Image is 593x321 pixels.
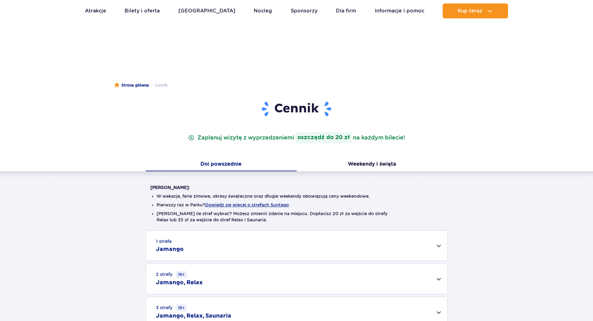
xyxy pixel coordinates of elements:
small: 2 strefy [156,271,186,278]
span: Kup teraz [458,8,482,14]
li: Cennik [149,82,167,88]
button: Dni powszednie [146,158,297,171]
li: [PERSON_NAME] ile stref wybrać? Możesz zmienić zdanie na miejscu. Dopłacisz 20 zł za wejście do s... [157,210,437,223]
a: Informacje i pomoc [375,3,424,18]
h2: Jamango [156,246,184,253]
li: W wakacje, ferie zimowe, okresy świąteczne oraz długie weekendy obowiązują ceny weekendowe. [157,193,437,199]
button: Kup teraz [443,3,508,18]
li: Pierwszy raz w Parku? [157,202,437,208]
button: Dowiedz się więcej o strefach Suntago [205,202,289,207]
p: Zaplanuj wizytę z wyprzedzeniem na każdym bilecie! [187,132,406,143]
small: 1 strefa [156,238,172,244]
button: Weekendy i święta [297,158,448,171]
a: Dla firm [336,3,356,18]
a: Strona główna [115,82,149,88]
strong: oszczędź do 20 zł [295,132,352,143]
a: [GEOGRAPHIC_DATA] [178,3,235,18]
a: Atrakcje [85,3,106,18]
small: 16+ [176,271,186,278]
h2: Jamango, Relax [156,279,203,286]
small: 16+ [176,304,186,311]
a: Nocleg [254,3,272,18]
a: Bilety i oferta [125,3,160,18]
a: Sponsorzy [291,3,318,18]
small: 3 strefy [156,304,186,311]
h2: Jamango, Relax, Saunaria [156,312,231,320]
strong: [PERSON_NAME]: [150,185,190,190]
h1: Cennik [150,101,443,117]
